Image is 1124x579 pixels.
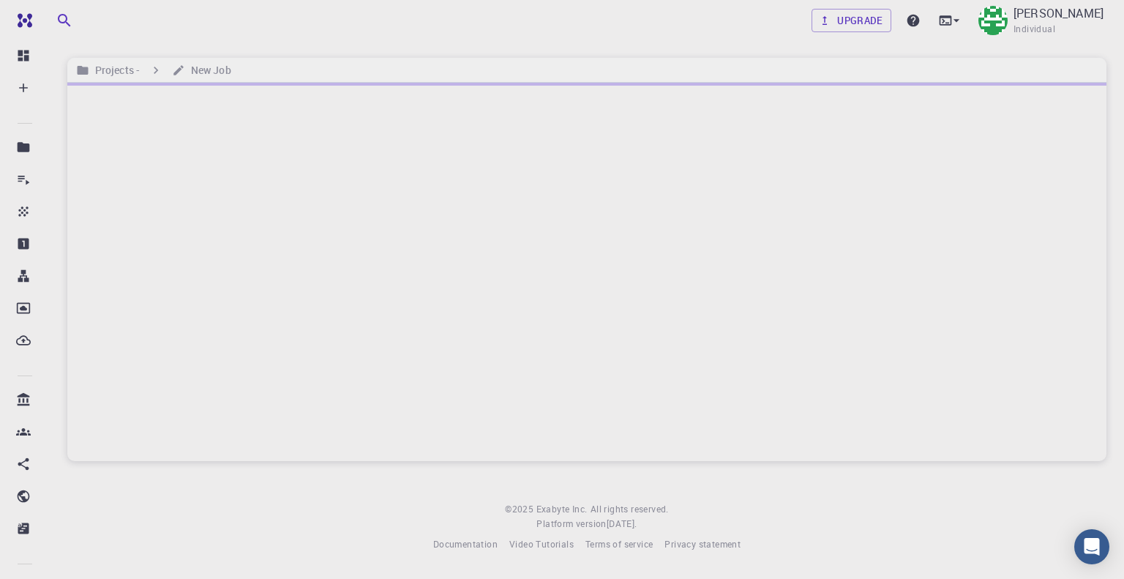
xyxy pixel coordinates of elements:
span: [DATE] . [607,518,637,529]
a: Documentation [433,537,498,552]
span: © 2025 [505,502,536,517]
p: [PERSON_NAME] [1014,4,1104,22]
span: Individual [1014,22,1055,37]
span: Privacy statement [664,538,741,550]
span: Documentation [433,538,498,550]
img: Mary Quenie Velasco [978,6,1008,35]
h6: Projects - [89,62,140,78]
a: Upgrade [812,9,891,32]
span: Platform version [536,517,606,531]
a: [DATE]. [607,517,637,531]
span: All rights reserved. [591,502,669,517]
a: Privacy statement [664,537,741,552]
span: Exabyte Inc. [536,503,588,515]
a: Exabyte Inc. [536,502,588,517]
a: Terms of service [585,537,653,552]
span: Video Tutorials [509,538,574,550]
img: logo [12,13,32,28]
div: Open Intercom Messenger [1074,529,1109,564]
nav: breadcrumb [73,62,234,78]
a: Video Tutorials [509,537,574,552]
h6: New Job [185,62,231,78]
span: Terms of service [585,538,653,550]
